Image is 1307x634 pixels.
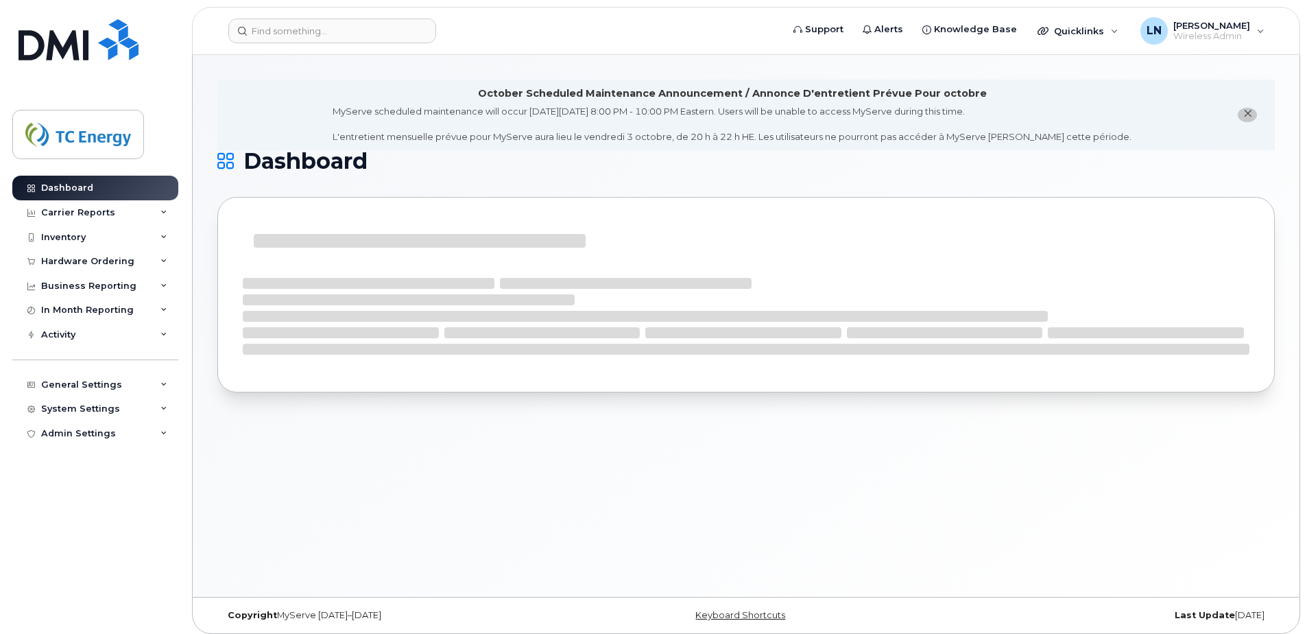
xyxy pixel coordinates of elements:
div: MyServe [DATE]–[DATE] [217,610,570,621]
div: MyServe scheduled maintenance will occur [DATE][DATE] 8:00 PM - 10:00 PM Eastern. Users will be u... [333,105,1131,143]
div: October Scheduled Maintenance Announcement / Annonce D'entretient Prévue Pour octobre [478,86,987,101]
button: close notification [1238,108,1257,122]
div: [DATE] [922,610,1275,621]
span: Dashboard [243,151,368,172]
strong: Last Update [1175,610,1235,620]
a: Keyboard Shortcuts [695,610,785,620]
strong: Copyright [228,610,277,620]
